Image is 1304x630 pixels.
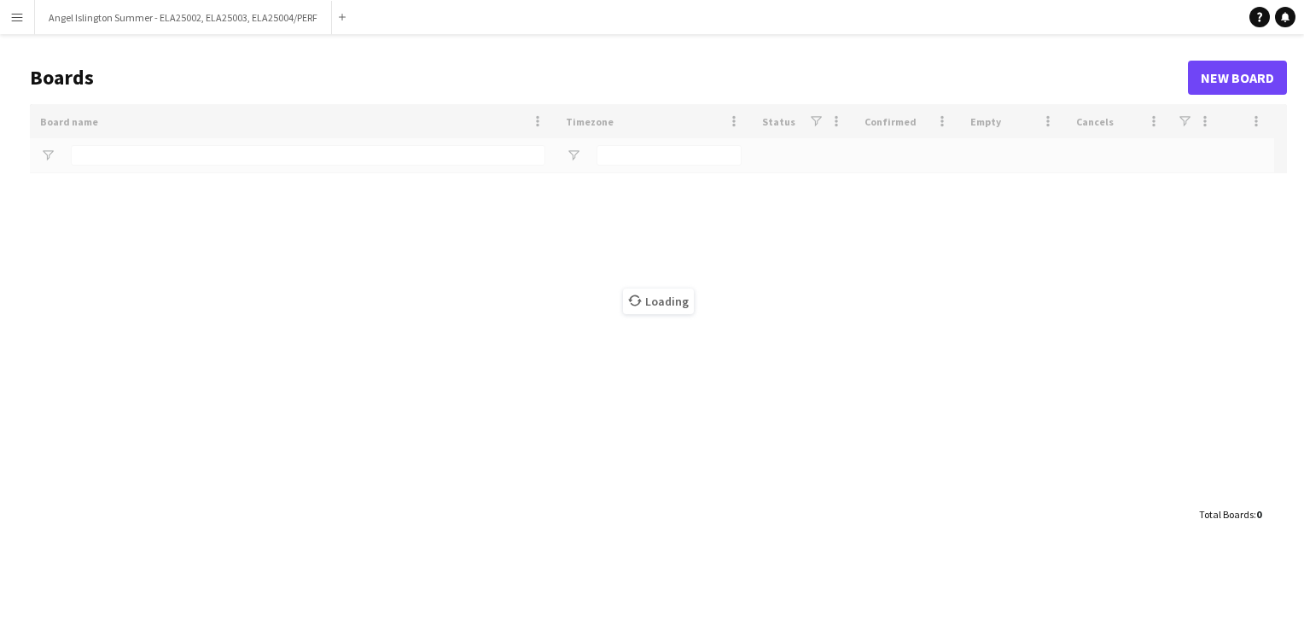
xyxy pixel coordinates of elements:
button: Angel Islington Summer - ELA25002, ELA25003, ELA25004/PERF [35,1,332,34]
span: Total Boards [1199,508,1254,521]
span: Loading [623,289,694,314]
span: 0 [1256,508,1261,521]
div: : [1199,498,1261,531]
h1: Boards [30,65,1188,90]
a: New Board [1188,61,1287,95]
